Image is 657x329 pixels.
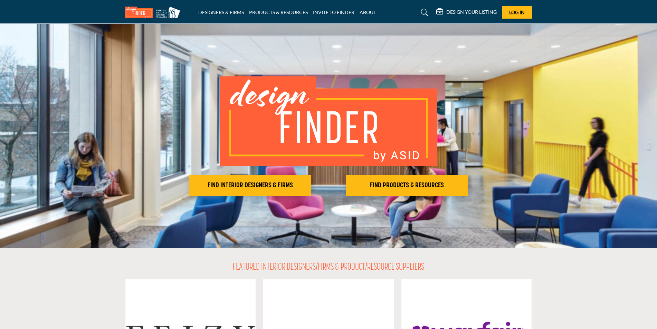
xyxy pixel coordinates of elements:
[360,9,376,15] a: ABOUT
[346,175,468,196] button: FIND PRODUCTS & RESOURCES
[502,6,532,19] button: Log In
[220,76,437,166] img: image
[189,175,311,196] button: FIND INTERIOR DESIGNERS & FIRMS
[436,8,497,17] div: DESIGN YOUR LISTING
[191,181,309,190] h2: FIND INTERIOR DESIGNERS & FIRMS
[446,9,497,15] h5: DESIGN YOUR LISTING
[249,9,308,15] a: PRODUCTS & RESOURCES
[313,9,354,15] a: INVITE TO FINDER
[233,262,424,273] h2: FEATURED INTERIOR DESIGNERS/FIRMS & PRODUCT/RESOURCE SUPPLIERS
[414,7,432,18] a: Search
[509,9,525,15] span: Log In
[348,181,466,190] h2: FIND PRODUCTS & RESOURCES
[198,9,244,15] a: DESIGNERS & FIRMS
[125,7,184,18] img: Site Logo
